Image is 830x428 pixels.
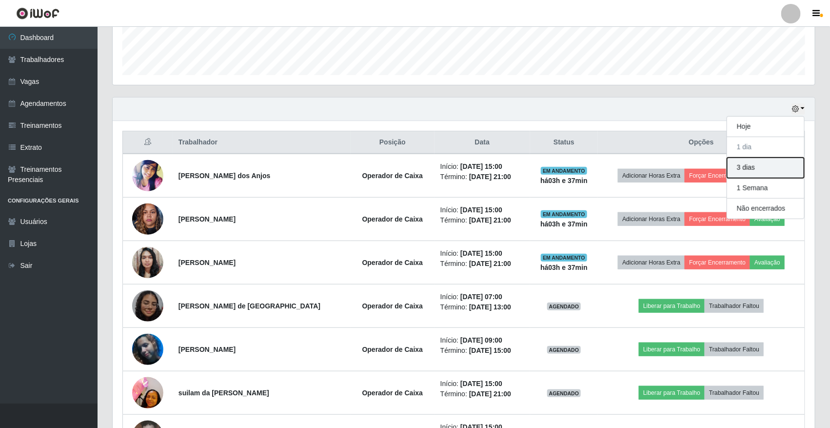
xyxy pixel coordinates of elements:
[639,386,705,400] button: Liberar para Trabalho
[440,259,524,269] li: Término:
[685,169,750,183] button: Forçar Encerramento
[460,163,502,170] time: [DATE] 15:00
[547,303,581,310] span: AGENDADO
[178,172,271,180] strong: [PERSON_NAME] dos Anjos
[685,212,750,226] button: Forçar Encerramento
[618,169,685,183] button: Adicionar Horas Extra
[547,346,581,354] span: AGENDADO
[530,131,598,154] th: Status
[469,260,511,267] time: [DATE] 21:00
[440,162,524,172] li: Início:
[178,215,236,223] strong: [PERSON_NAME]
[178,302,320,310] strong: [PERSON_NAME] de [GEOGRAPHIC_DATA]
[440,215,524,225] li: Término:
[540,220,588,228] strong: há 03 h e 37 min
[362,259,423,266] strong: Operador de Caixa
[440,335,524,346] li: Início:
[685,256,750,269] button: Forçar Encerramento
[750,256,785,269] button: Avaliação
[440,346,524,356] li: Término:
[440,205,524,215] li: Início:
[132,322,163,377] img: 1641606905427.jpeg
[541,167,587,175] span: EM ANDAMENTO
[618,212,685,226] button: Adicionar Horas Extra
[469,173,511,181] time: [DATE] 21:00
[178,389,269,397] strong: suilam da [PERSON_NAME]
[362,215,423,223] strong: Operador de Caixa
[727,158,804,178] button: 3 dias
[540,177,588,184] strong: há 03 h e 37 min
[132,158,163,194] img: 1685320572909.jpeg
[460,380,502,387] time: [DATE] 15:00
[727,199,804,219] button: Não encerrados
[750,212,785,226] button: Avaliação
[440,172,524,182] li: Término:
[460,293,502,301] time: [DATE] 07:00
[362,389,423,397] strong: Operador de Caixa
[469,346,511,354] time: [DATE] 15:00
[618,256,685,269] button: Adicionar Horas Extra
[132,372,163,413] img: 1699901172433.jpeg
[440,248,524,259] li: Início:
[178,346,236,353] strong: [PERSON_NAME]
[727,137,804,158] button: 1 dia
[16,7,59,20] img: CoreUI Logo
[469,303,511,311] time: [DATE] 13:00
[541,210,587,218] span: EM ANDAMENTO
[469,216,511,224] time: [DATE] 21:00
[639,343,705,356] button: Liberar para Trabalho
[547,389,581,397] span: AGENDADO
[132,242,163,283] img: 1736008247371.jpeg
[469,390,511,398] time: [DATE] 21:00
[460,206,502,214] time: [DATE] 15:00
[173,131,351,154] th: Trabalhador
[705,299,764,313] button: Trabalhador Faltou
[440,302,524,312] li: Término:
[435,131,530,154] th: Data
[132,290,163,322] img: 1742135666821.jpeg
[440,379,524,389] li: Início:
[351,131,435,154] th: Posição
[460,336,502,344] time: [DATE] 09:00
[727,178,804,199] button: 1 Semana
[362,346,423,353] strong: Operador de Caixa
[705,343,764,356] button: Trabalhador Faltou
[639,299,705,313] button: Liberar para Trabalho
[132,198,163,240] img: 1734465947432.jpeg
[362,302,423,310] strong: Operador de Caixa
[598,131,805,154] th: Opções
[727,117,804,137] button: Hoje
[178,259,236,266] strong: [PERSON_NAME]
[460,249,502,257] time: [DATE] 15:00
[362,172,423,180] strong: Operador de Caixa
[705,386,764,400] button: Trabalhador Faltou
[440,292,524,302] li: Início:
[440,389,524,399] li: Término:
[540,264,588,271] strong: há 03 h e 37 min
[541,254,587,262] span: EM ANDAMENTO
